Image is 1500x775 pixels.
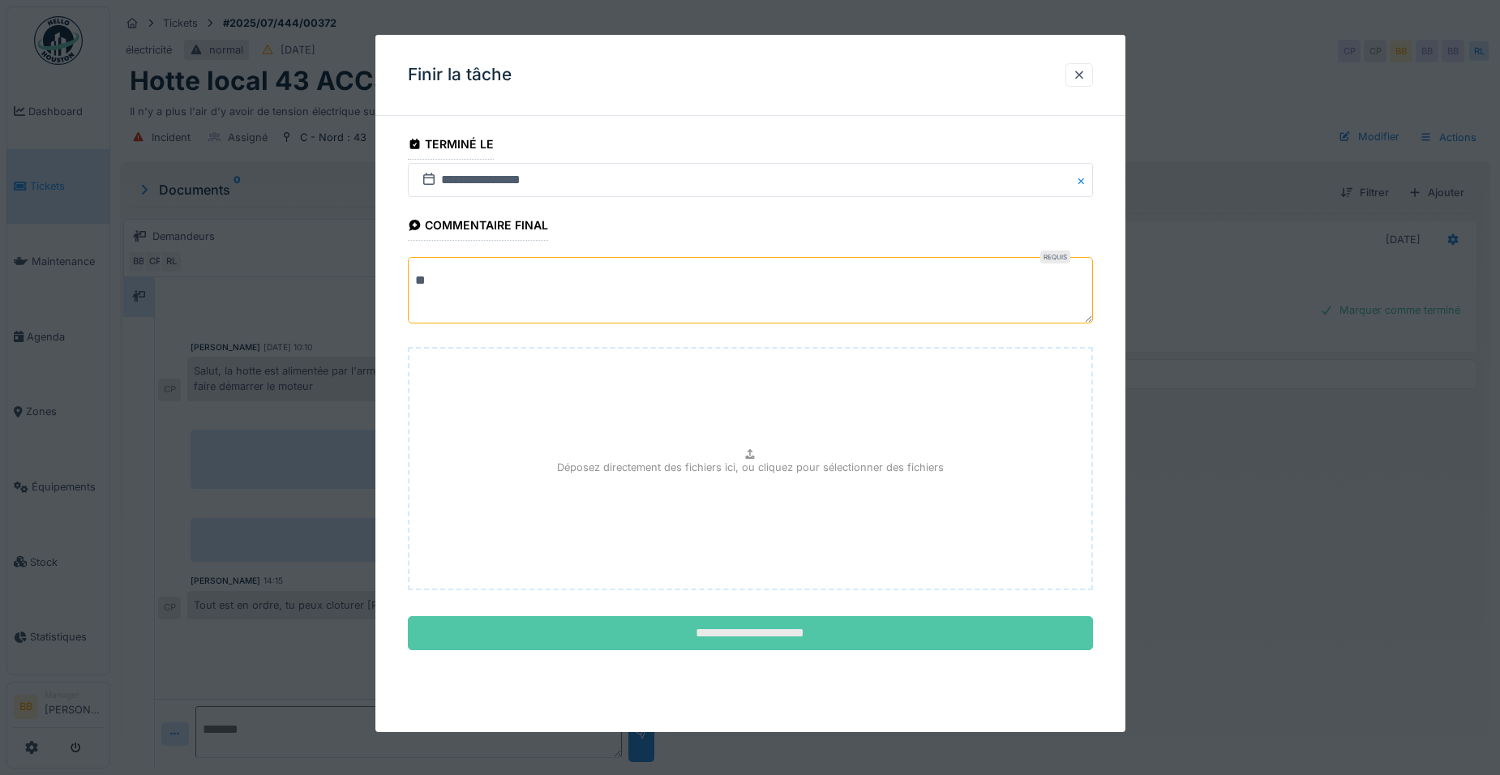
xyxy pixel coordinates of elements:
[1040,250,1070,263] div: Requis
[408,132,495,160] div: Terminé le
[408,213,549,241] div: Commentaire final
[557,460,944,475] p: Déposez directement des fichiers ici, ou cliquez pour sélectionner des fichiers
[408,65,512,85] h3: Finir la tâche
[1075,163,1093,197] button: Close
